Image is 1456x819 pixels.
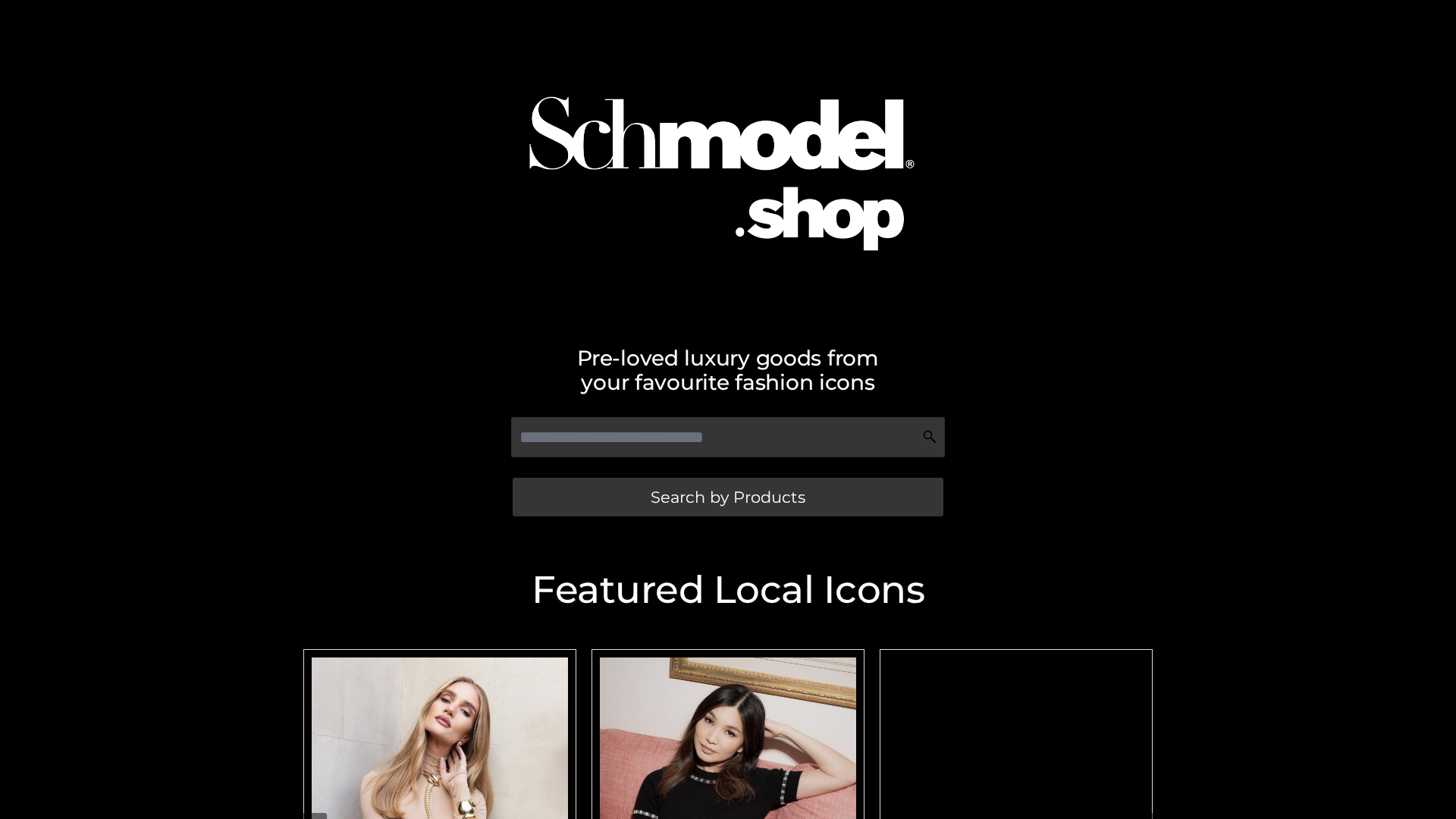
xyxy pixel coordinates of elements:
[922,429,937,444] img: Search Icon
[651,489,805,505] span: Search by Products
[296,346,1160,394] h2: Pre-loved luxury goods from your favourite fashion icons
[513,478,943,516] a: Search by Products
[296,571,1160,609] h2: Featured Local Icons​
